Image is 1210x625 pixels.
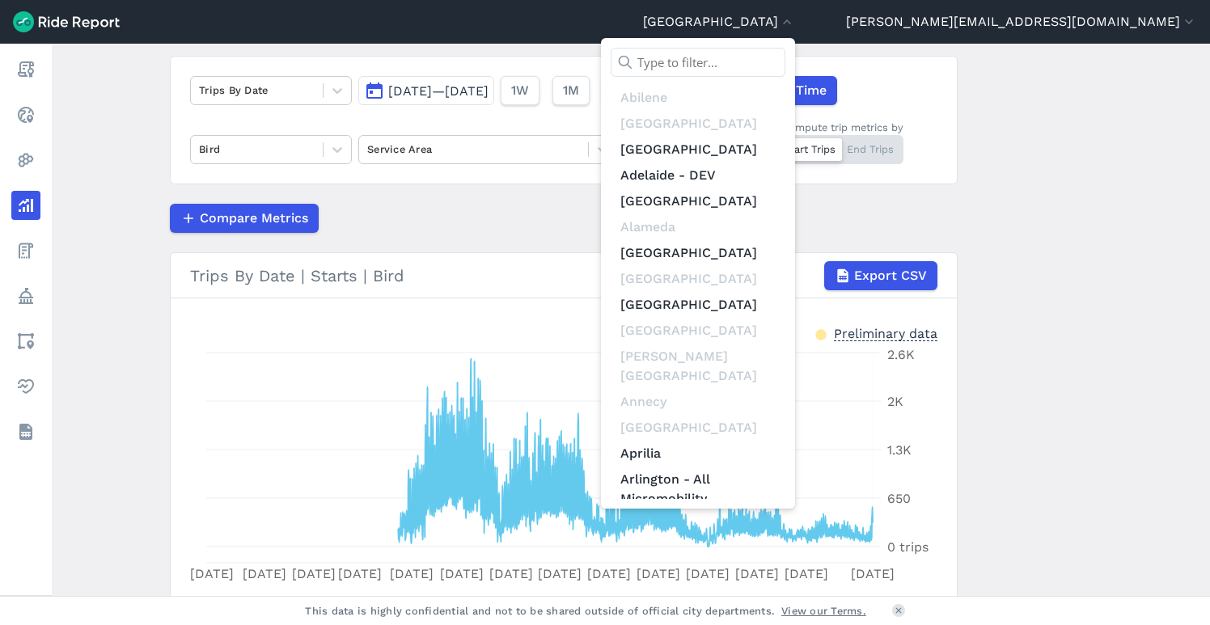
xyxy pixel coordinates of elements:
div: Alameda [611,214,785,240]
div: Abilene [611,85,785,111]
div: [PERSON_NAME][GEOGRAPHIC_DATA] [611,344,785,389]
a: Adelaide - DEV [611,163,785,188]
a: [GEOGRAPHIC_DATA] [611,137,785,163]
input: Type to filter... [611,48,785,77]
a: [GEOGRAPHIC_DATA] [611,188,785,214]
div: Annecy [611,389,785,415]
div: [GEOGRAPHIC_DATA] [611,111,785,137]
a: [GEOGRAPHIC_DATA] [611,240,785,266]
div: [GEOGRAPHIC_DATA] [611,415,785,441]
div: [GEOGRAPHIC_DATA] [611,318,785,344]
a: [GEOGRAPHIC_DATA] [611,292,785,318]
a: Arlington - All Micromobility [611,467,785,512]
a: Aprilia [611,441,785,467]
div: [GEOGRAPHIC_DATA] [611,266,785,292]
